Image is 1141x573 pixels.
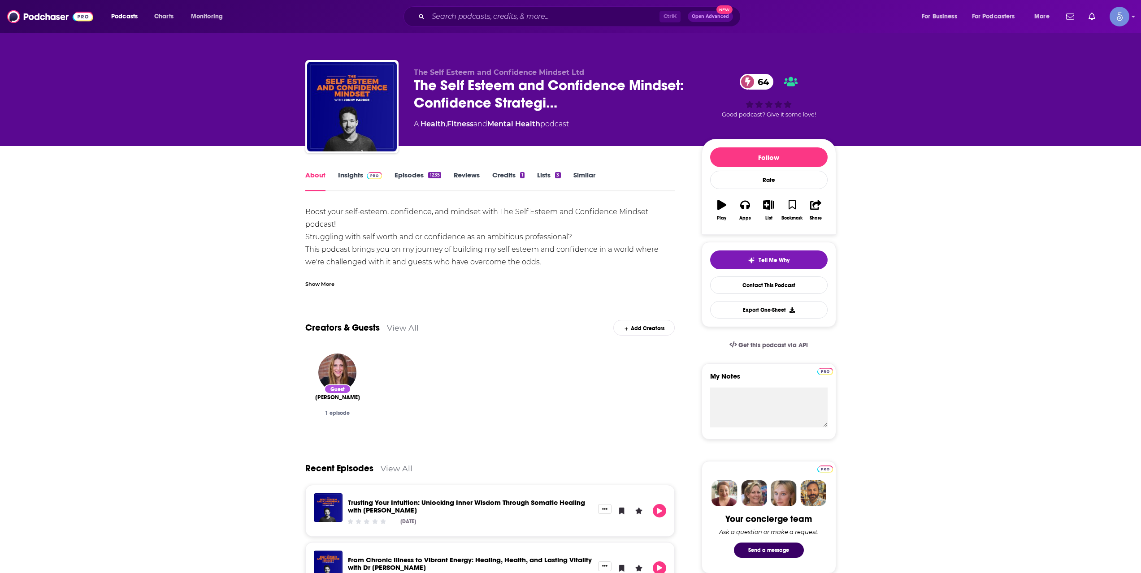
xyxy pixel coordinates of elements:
img: Podchaser Pro [817,368,833,375]
div: Community Rating: 0 out of 5 [346,518,387,525]
a: Lists3 [537,171,560,191]
label: My Notes [710,372,828,388]
div: Play [717,215,726,221]
div: 3 [555,172,560,178]
button: Play [710,194,733,226]
img: Avigail Lev [318,353,356,392]
span: New [716,5,733,14]
button: open menu [1028,9,1061,24]
span: Good podcast? Give it some love! [722,111,816,118]
button: List [757,194,780,226]
span: Get this podcast via API [738,341,808,349]
button: Apps [733,194,757,226]
input: Search podcasts, credits, & more... [428,9,659,24]
span: Tell Me Why [759,257,790,264]
img: tell me why sparkle [748,257,755,264]
a: Charts [148,9,179,24]
img: Barbara Profile [741,480,767,506]
button: Show More Button [598,504,612,514]
div: Boost your self-esteem, confidence, and mindset with The Self Esteem and Confidence Mindset podca... [305,206,675,356]
button: tell me why sparkleTell Me Why [710,250,828,269]
div: Add Creators [613,320,675,336]
span: 64 [749,74,773,90]
button: Export One-Sheet [710,301,828,319]
img: Sydney Profile [711,480,738,506]
div: Search podcasts, credits, & more... [412,6,749,27]
button: Leave a Rating [632,504,646,517]
div: 1235 [428,172,441,178]
a: Show notifications dropdown [1063,9,1078,24]
a: Creators & Guests [305,322,380,333]
a: Similar [573,171,595,191]
a: Mental Health [487,120,540,128]
div: 64Good podcast? Give it some love! [702,68,836,124]
button: open menu [185,9,234,24]
button: Share [804,194,827,226]
a: Show notifications dropdown [1085,9,1099,24]
div: Ask a question or make a request. [719,528,819,535]
img: Jon Profile [800,480,826,506]
span: More [1034,10,1050,23]
div: Your concierge team [725,513,812,525]
div: 1 episode [312,410,363,416]
span: Podcasts [111,10,138,23]
button: Send a message [734,543,804,558]
div: [DATE] [400,518,416,525]
a: Episodes1235 [395,171,441,191]
a: Reviews [454,171,480,191]
img: Jules Profile [771,480,797,506]
button: open menu [966,9,1028,24]
a: Pro website [817,464,833,473]
button: Follow [710,147,828,167]
a: About [305,171,325,191]
a: Recent Episodes [305,463,373,474]
img: Podchaser - Follow, Share and Rate Podcasts [7,8,93,25]
button: Bookmark [781,194,804,226]
div: 1 [520,172,525,178]
span: Monitoring [191,10,223,23]
a: From Chronic Illness to Vibrant Energy: Healing, Health, and Lasting Vitality with Dr Kelly McCann [348,556,592,572]
button: open menu [105,9,149,24]
button: Show More Button [598,561,612,571]
span: Charts [154,10,174,23]
div: Rate [710,171,828,189]
img: The Self Esteem and Confidence Mindset: Confidence Strategies for Ambitious Professionals [307,62,397,151]
button: open menu [915,9,968,24]
button: Show profile menu [1110,7,1129,26]
img: Podchaser Pro [817,465,833,473]
div: List [765,215,772,221]
span: Open Advanced [692,14,729,19]
button: Play [653,504,666,517]
a: Pro website [817,366,833,375]
img: Trusting Your Intuition: Unlocking Inner Wisdom Through Somatic Healing with Adam Carbary [314,493,343,522]
img: Podchaser Pro [367,172,382,179]
a: View All [381,464,412,473]
button: Open AdvancedNew [688,11,733,22]
a: Fitness [447,120,473,128]
span: The Self Esteem and Confidence Mindset Ltd [414,68,584,77]
a: Avigail Lev [315,394,360,401]
a: Health [421,120,446,128]
span: Logged in as Spiral5-G1 [1110,7,1129,26]
div: Apps [739,215,751,221]
div: Bookmark [781,215,803,221]
span: Ctrl K [659,11,681,22]
div: Guest [324,384,351,394]
a: Get this podcast via API [722,334,816,356]
span: and [473,120,487,128]
a: Credits1 [492,171,525,191]
div: Share [810,215,822,221]
span: For Business [922,10,957,23]
a: 64 [740,74,773,90]
a: Trusting Your Intuition: Unlocking Inner Wisdom Through Somatic Healing with Adam Carbary [348,498,585,514]
a: Contact This Podcast [710,276,828,294]
span: [PERSON_NAME] [315,394,360,401]
span: For Podcasters [972,10,1015,23]
span: , [446,120,447,128]
a: InsightsPodchaser Pro [338,171,382,191]
button: Bookmark Episode [615,504,629,517]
